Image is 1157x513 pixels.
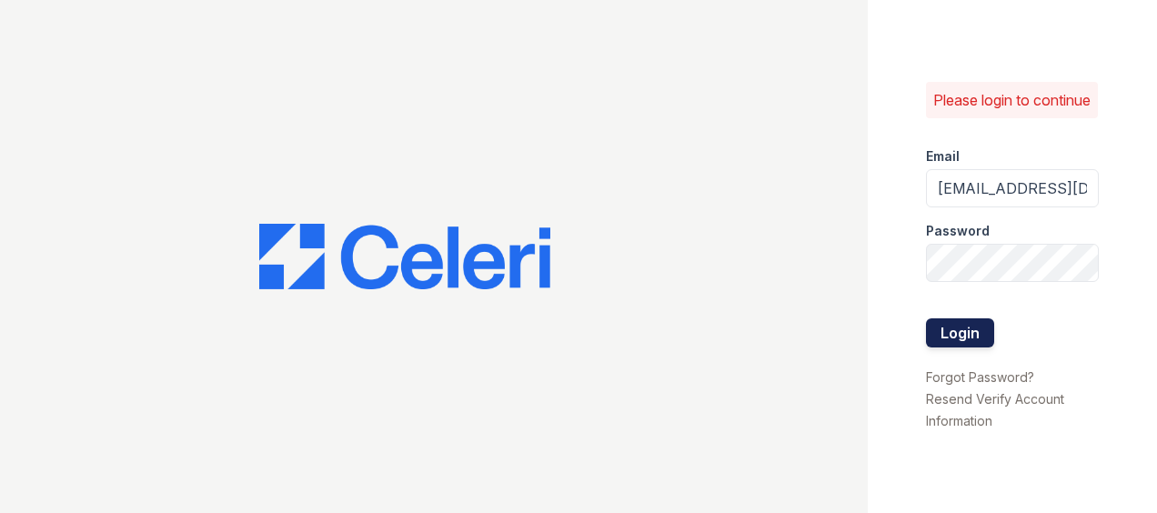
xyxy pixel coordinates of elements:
p: Please login to continue [933,89,1091,111]
button: Login [926,318,994,347]
a: Forgot Password? [926,369,1034,385]
a: Resend Verify Account Information [926,391,1064,428]
img: CE_Logo_Blue-a8612792a0a2168367f1c8372b55b34899dd931a85d93a1a3d3e32e68fde9ad4.png [259,224,550,289]
label: Password [926,222,990,240]
label: Email [926,147,960,166]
